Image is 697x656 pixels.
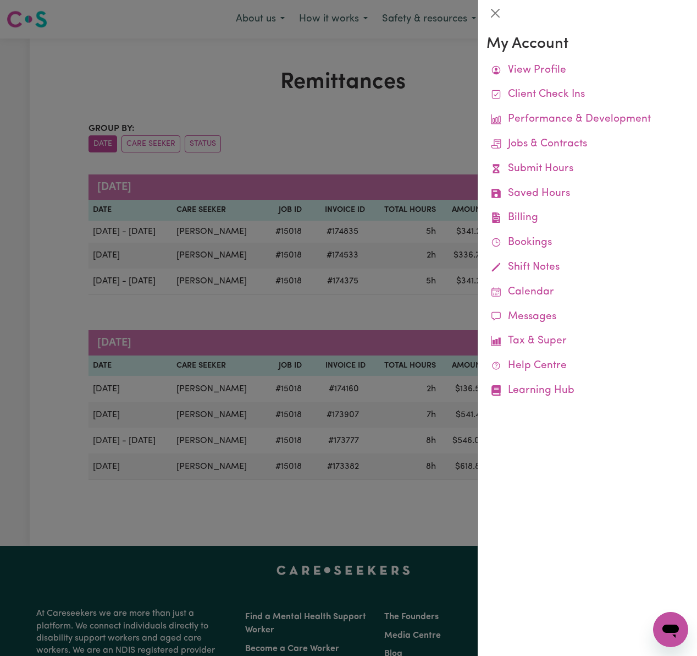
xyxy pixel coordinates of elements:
a: Billing [486,206,688,231]
a: Help Centre [486,354,688,379]
a: Messages [486,305,688,330]
a: Jobs & Contracts [486,132,688,157]
a: Shift Notes [486,255,688,280]
a: Submit Hours [486,157,688,182]
a: View Profile [486,58,688,83]
a: Performance & Development [486,107,688,132]
a: Bookings [486,231,688,255]
button: Close [486,4,504,22]
a: Calendar [486,280,688,305]
a: Client Check Ins [486,83,688,107]
a: Learning Hub [486,379,688,403]
a: Tax & Super [486,329,688,354]
h3: My Account [486,35,688,54]
a: Saved Hours [486,182,688,206]
iframe: Button to launch messaging window [653,612,688,647]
